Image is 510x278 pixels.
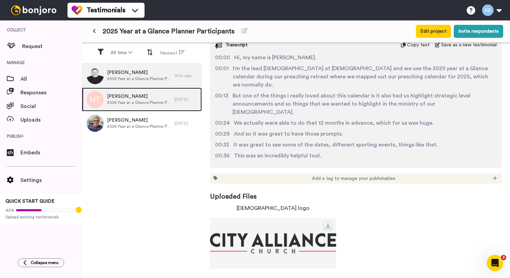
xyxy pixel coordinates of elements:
[76,207,82,213] div: Tooltip anchor
[215,42,222,48] img: transcript.svg
[234,53,316,62] span: Hi, my name is [PERSON_NAME].
[234,141,438,149] span: It was great to see some of the dates, different sporting events, things like that.
[72,5,82,16] img: tm-color.svg
[215,119,230,127] span: 00:24
[501,255,506,260] span: 3
[22,42,82,50] span: Request
[107,117,171,124] span: [PERSON_NAME]
[20,176,82,184] span: Settings
[103,27,235,36] span: 2025 Year at a Glance Planner Participants
[215,64,229,89] span: 00:01
[215,152,230,160] span: 00:36
[87,67,104,84] img: 30d81df3-3a0d-488c-8ab6-9c125e3f0930.jpeg
[5,199,55,204] span: QUICK START GUIDE
[416,25,451,38] button: Edit project
[20,149,82,157] span: Embeds
[215,53,230,62] span: 00:00
[407,42,430,48] span: Copy text
[233,64,497,89] span: I'm the lead [DEMOGRAPHIC_DATA] at [DEMOGRAPHIC_DATA] and we use the 2025 year at a Glance calend...
[31,260,59,265] span: Collapse menu
[87,5,125,15] span: Testimonials
[215,92,228,116] span: 00:13
[215,141,229,149] span: 00:32
[8,5,59,15] img: bj-logo-header-white.svg
[20,75,82,83] span: All
[454,25,503,38] button: Invite respondents
[87,115,104,132] img: 3cc7376e-d542-4cfc-bc8e-f1f863429ac9.jpeg
[232,92,497,116] span: But one of the things I really loved about this calendar is it also had us highlight strategic le...
[5,214,76,220] span: Upload existing testimonials
[234,119,434,127] span: We actually were able to do that 12 months in advance, which for us was huge.
[20,102,82,110] span: Social
[20,89,82,97] span: Responses
[107,69,171,76] span: [PERSON_NAME]
[487,255,503,271] iframe: Intercom live chat
[82,88,202,111] a: [PERSON_NAME]2025 Year at a Glance Planner Participants[DATE]
[441,42,497,48] span: Save as a new testimonial
[175,73,198,78] div: 15 hr. ago
[225,42,247,48] span: Transcript
[210,184,502,201] span: Uploaded Files
[107,76,171,81] span: 2025 Year at a Glance Planner Participants
[210,223,336,263] img: 58082312-6ef5-47b6-8bbf-36c7fec9233f.png
[106,47,136,59] button: All time
[234,130,343,138] span: And so it was great to have those prompts.
[82,64,202,88] a: [PERSON_NAME]2025 Year at a Glance Planner Participants15 hr. ago
[237,204,310,212] span: [DEMOGRAPHIC_DATA] logo
[175,121,198,126] div: [DATE]
[87,91,104,108] img: nt.png
[82,111,202,135] a: [PERSON_NAME]2025 Year at a Glance Planner Participants[DATE]
[234,152,321,160] span: This was an incredibly helpful tool.
[175,97,198,102] div: [DATE]
[18,258,64,267] button: Collapse menu
[107,100,171,105] span: 2025 Year at a Glance Planner Participants
[312,175,395,182] span: Add a tag to manage your publishables
[215,130,230,138] span: 00:29
[5,207,14,213] span: 42%
[156,46,189,59] button: Newest
[107,93,171,100] span: [PERSON_NAME]
[107,124,171,129] span: 2025 Year at a Glance Planner Participants
[20,116,82,124] span: Uploads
